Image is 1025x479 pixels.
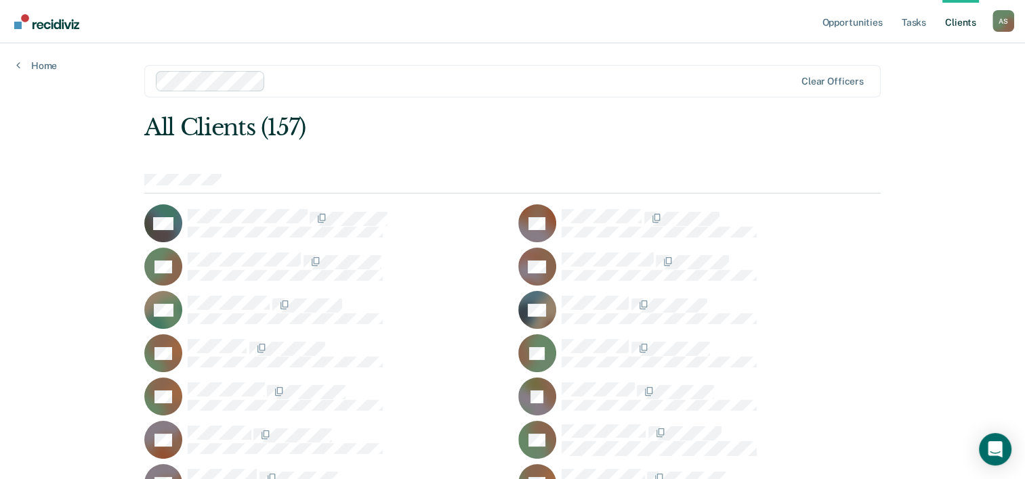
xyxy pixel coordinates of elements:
button: Profile dropdown button [992,10,1014,32]
div: All Clients (157) [144,114,733,141]
div: Clear officers [801,76,864,87]
div: Open Intercom Messenger [979,433,1011,465]
img: Recidiviz [14,14,79,29]
div: A S [992,10,1014,32]
a: Home [16,60,57,72]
